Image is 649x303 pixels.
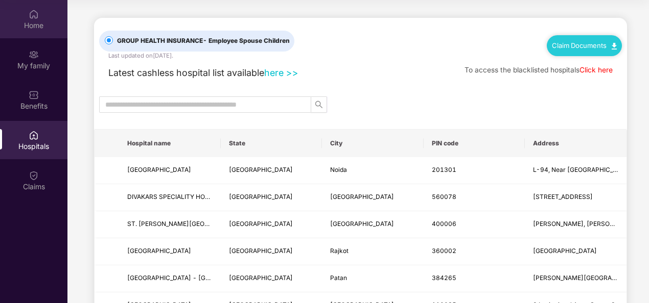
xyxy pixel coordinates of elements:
span: Address [533,139,618,147]
td: Patan [322,265,424,292]
td: DIVAKARS SPECIALITY HOSPITAL [119,184,221,211]
td: Maharashtra [221,211,322,238]
td: Mumbai [322,211,424,238]
div: Last updated on [DATE] . [108,52,173,61]
button: search [311,96,327,113]
td: Noida [322,157,424,184]
td: No 220, 9th Cross Road, 2nd Phase, J P Nagar [525,184,627,211]
td: 2nd Floor Shri Ram Complex, Kothariya Road [525,238,627,265]
span: [GEOGRAPHIC_DATA] [229,220,293,228]
td: ST. ELIZABETH S HOSPITAL [119,211,221,238]
span: DIVAKARS SPECIALITY HOSPITAL [127,193,226,200]
span: To access the blacklisted hospitals [465,66,580,74]
a: here >> [264,67,298,78]
span: [GEOGRAPHIC_DATA] [127,247,191,255]
td: Karnataka [221,184,322,211]
td: Gujarat [221,238,322,265]
span: [STREET_ADDRESS] [533,193,593,200]
a: Claim Documents [552,41,617,49]
td: METRO HOSPITAL AND HEART INSTITUTE [119,157,221,184]
td: J Mehta, Malbar Hill [525,211,627,238]
span: ST. [PERSON_NAME][GEOGRAPHIC_DATA] [127,220,253,228]
span: [GEOGRAPHIC_DATA] [330,193,394,200]
img: svg+xml;base64,PHN2ZyBpZD0iQ2xhaW0iIHhtbG5zPSJodHRwOi8vd3d3LnczLm9yZy8yMDAwL3N2ZyIgd2lkdGg9IjIwIi... [29,170,39,181]
span: Latest cashless hospital list available [108,67,264,78]
span: GROUP HEALTH INSURANCE [113,36,294,46]
th: State [221,130,322,157]
span: [GEOGRAPHIC_DATA] - [GEOGRAPHIC_DATA] [127,274,262,282]
th: Address [525,130,627,157]
td: Rajkot [322,238,424,265]
img: svg+xml;base64,PHN2ZyB3aWR0aD0iMjAiIGhlaWdodD0iMjAiIHZpZXdCb3g9IjAgMCAyMCAyMCIgZmlsbD0ibm9uZSIgeG... [29,49,39,60]
span: 360002 [432,247,456,255]
img: svg+xml;base64,PHN2ZyBpZD0iSG9tZSIgeG1sbnM9Imh0dHA6Ly93d3cudzMub3JnLzIwMDAvc3ZnIiB3aWR0aD0iMjAiIG... [29,9,39,19]
span: 201301 [432,166,456,173]
span: [GEOGRAPHIC_DATA] [330,220,394,228]
td: Uttar Pradesh [221,157,322,184]
span: 384265 [432,274,456,282]
img: svg+xml;base64,PHN2ZyB4bWxucz0iaHR0cDovL3d3dy53My5vcmcvMjAwMC9zdmciIHdpZHRoPSIxMC40IiBoZWlnaHQ9Ij... [612,43,617,49]
span: Rajkot [330,247,349,255]
a: Click here [580,66,613,74]
td: L-94, Near Punjab National Bank, Sector 11 [525,157,627,184]
th: City [322,130,424,157]
td: KHUSHEE EYE HOSPITAL LASER CENTER [119,238,221,265]
span: [GEOGRAPHIC_DATA] [229,274,293,282]
span: [GEOGRAPHIC_DATA] [533,247,597,255]
span: [GEOGRAPHIC_DATA] [229,193,293,200]
img: svg+xml;base64,PHN2ZyBpZD0iSG9zcGl0YWxzIiB4bWxucz0iaHR0cDovL3d3dy53My5vcmcvMjAwMC9zdmciIHdpZHRoPS... [29,130,39,140]
td: Bangalore [322,184,424,211]
span: 560078 [432,193,456,200]
td: Kilachand Center, Station Road [525,265,627,292]
span: [PERSON_NAME], [PERSON_NAME] [533,220,637,228]
td: AGRAWAL HOSPITAL - PATAN [119,265,221,292]
span: Hospital name [127,139,213,147]
span: search [311,100,327,109]
th: PIN code [424,130,525,157]
span: [GEOGRAPHIC_DATA] [229,247,293,255]
span: Noida [330,166,347,173]
td: Gujarat [221,265,322,292]
span: 400006 [432,220,456,228]
span: Patan [330,274,347,282]
span: [GEOGRAPHIC_DATA] [229,166,293,173]
img: svg+xml;base64,PHN2ZyBpZD0iQmVuZWZpdHMiIHhtbG5zPSJodHRwOi8vd3d3LnczLm9yZy8yMDAwL3N2ZyIgd2lkdGg9Ij... [29,90,39,100]
th: Hospital name [119,130,221,157]
span: [GEOGRAPHIC_DATA] [127,166,191,173]
span: - Employee Spouse Children [203,37,290,44]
